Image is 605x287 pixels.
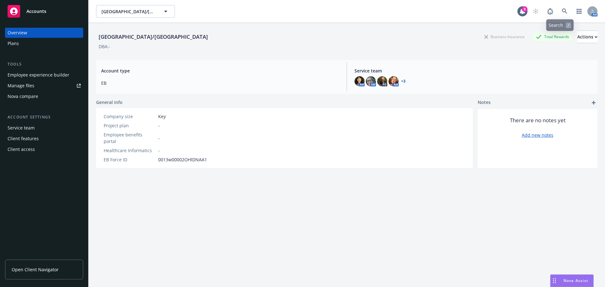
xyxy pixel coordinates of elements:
span: - [158,147,160,154]
img: photo [377,76,387,86]
a: Nova compare [5,91,83,101]
div: DBA: - [99,43,110,50]
a: Manage files [5,81,83,91]
a: Client features [5,134,83,144]
a: Plans [5,38,83,49]
span: [GEOGRAPHIC_DATA]/[GEOGRAPHIC_DATA] [101,8,156,15]
div: Tools [5,61,83,67]
img: photo [389,76,399,86]
div: Client features [8,134,39,144]
div: 8 [522,6,527,12]
div: EB Force ID [104,156,156,163]
a: Client access [5,144,83,154]
span: Key [158,113,166,120]
div: [GEOGRAPHIC_DATA]/[GEOGRAPHIC_DATA] [96,33,210,41]
span: - [158,135,160,141]
span: Nova Assist [563,278,588,283]
div: Service team [8,123,35,133]
span: General info [96,99,123,106]
div: Overview [8,28,27,38]
button: [GEOGRAPHIC_DATA]/[GEOGRAPHIC_DATA] [96,5,175,18]
span: Service team [354,67,592,74]
div: Healthcare Informatics [104,147,156,154]
span: There are no notes yet [510,117,566,124]
div: Client access [8,144,35,154]
a: Service team [5,123,83,133]
a: add [590,99,597,106]
div: Employee experience builder [8,70,69,80]
a: Switch app [573,5,585,18]
div: Plans [8,38,19,49]
a: Start snowing [529,5,542,18]
span: Open Client Navigator [12,266,59,273]
a: Report a Bug [544,5,556,18]
img: photo [354,76,365,86]
div: Employee benefits portal [104,131,156,145]
a: Accounts [5,3,83,20]
span: 0013w00002OHlDNAA1 [158,156,207,163]
a: Search [558,5,571,18]
img: photo [366,76,376,86]
button: Actions [577,31,597,43]
div: Total Rewards [533,33,572,41]
div: Project plan [104,122,156,129]
div: Business Insurance [481,33,528,41]
button: Nova Assist [550,274,594,287]
div: Manage files [8,81,34,91]
span: EB [101,80,339,86]
div: Account settings [5,114,83,120]
div: Company size [104,113,156,120]
div: Drag to move [550,275,558,287]
a: Add new notes [522,132,553,138]
span: Notes [478,99,491,106]
div: Nova compare [8,91,38,101]
span: - [158,122,160,129]
span: Accounts [26,9,46,14]
a: Employee experience builder [5,70,83,80]
span: Account type [101,67,339,74]
a: Overview [5,28,83,38]
a: +3 [401,79,406,83]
